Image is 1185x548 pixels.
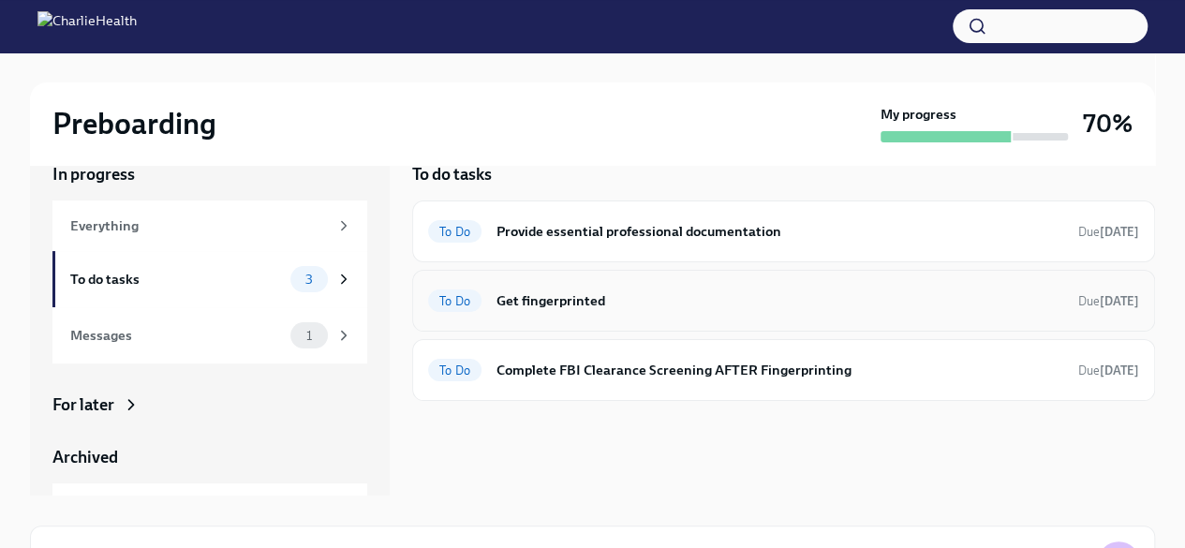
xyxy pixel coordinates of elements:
[70,215,328,236] div: Everything
[52,105,216,142] h2: Preboarding
[1100,363,1139,378] strong: [DATE]
[70,269,283,289] div: To do tasks
[52,251,367,307] a: To do tasks3
[1078,294,1139,308] span: Due
[295,329,323,343] span: 1
[1100,294,1139,308] strong: [DATE]
[52,393,114,416] div: For later
[1100,225,1139,239] strong: [DATE]
[294,273,324,287] span: 3
[428,294,481,308] span: To Do
[428,216,1139,246] a: To DoProvide essential professional documentationDue[DATE]
[881,105,956,124] strong: My progress
[428,363,481,378] span: To Do
[496,290,1063,311] h6: Get fingerprinted
[52,307,367,363] a: Messages1
[1078,292,1139,310] span: October 6th, 2025 09:00
[428,286,1139,316] a: To DoGet fingerprintedDue[DATE]
[52,393,367,416] a: For later
[52,200,367,251] a: Everything
[1078,223,1139,241] span: October 6th, 2025 09:00
[52,446,367,468] a: Archived
[70,325,283,346] div: Messages
[496,221,1063,242] h6: Provide essential professional documentation
[1078,362,1139,379] span: October 9th, 2025 09:00
[1078,363,1139,378] span: Due
[1083,107,1133,141] h3: 70%
[496,360,1063,380] h6: Complete FBI Clearance Screening AFTER Fingerprinting
[412,163,492,185] h5: To do tasks
[428,355,1139,385] a: To DoComplete FBI Clearance Screening AFTER FingerprintingDue[DATE]
[52,163,367,185] a: In progress
[428,225,481,239] span: To Do
[37,11,137,41] img: CharlieHealth
[1078,225,1139,239] span: Due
